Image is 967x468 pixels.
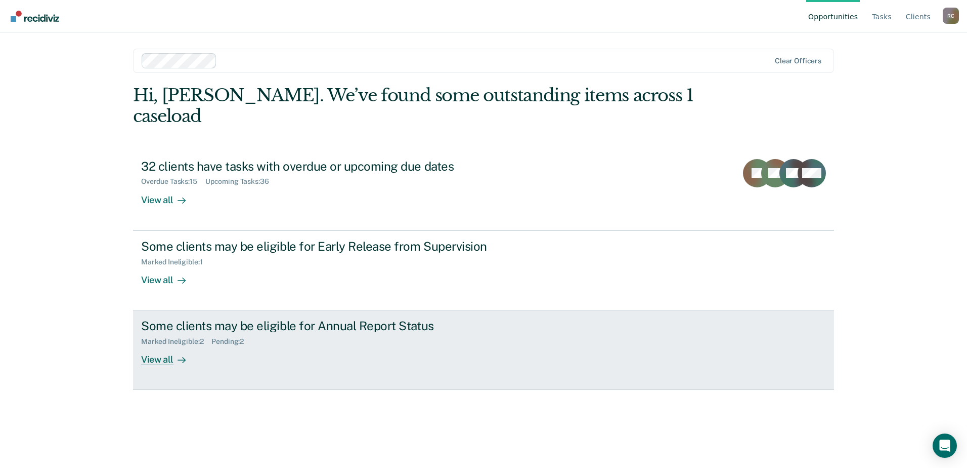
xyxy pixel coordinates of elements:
div: R C [943,8,959,24]
div: View all [141,186,198,206]
a: Some clients may be eligible for Annual Report StatusMarked Ineligible:2Pending:2View all [133,310,834,390]
button: Profile dropdown button [943,8,959,24]
div: Marked Ineligible : 1 [141,258,210,266]
img: Recidiviz [11,11,59,22]
div: Overdue Tasks : 15 [141,177,205,186]
div: Marked Ineligible : 2 [141,337,211,346]
div: Clear officers [775,57,821,65]
div: Some clients may be eligible for Early Release from Supervision [141,239,496,254]
div: Hi, [PERSON_NAME]. We’ve found some outstanding items across 1 caseload [133,85,694,127]
div: Upcoming Tasks : 36 [205,177,277,186]
div: Open Intercom Messenger [933,434,957,458]
a: 32 clients have tasks with overdue or upcoming due datesOverdue Tasks:15Upcoming Tasks:36View all [133,151,834,230]
div: 32 clients have tasks with overdue or upcoming due dates [141,159,496,174]
div: Pending : 2 [211,337,252,346]
a: Some clients may be eligible for Early Release from SupervisionMarked Ineligible:1View all [133,230,834,310]
div: View all [141,346,198,366]
div: Some clients may be eligible for Annual Report Status [141,319,496,333]
div: View all [141,266,198,286]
